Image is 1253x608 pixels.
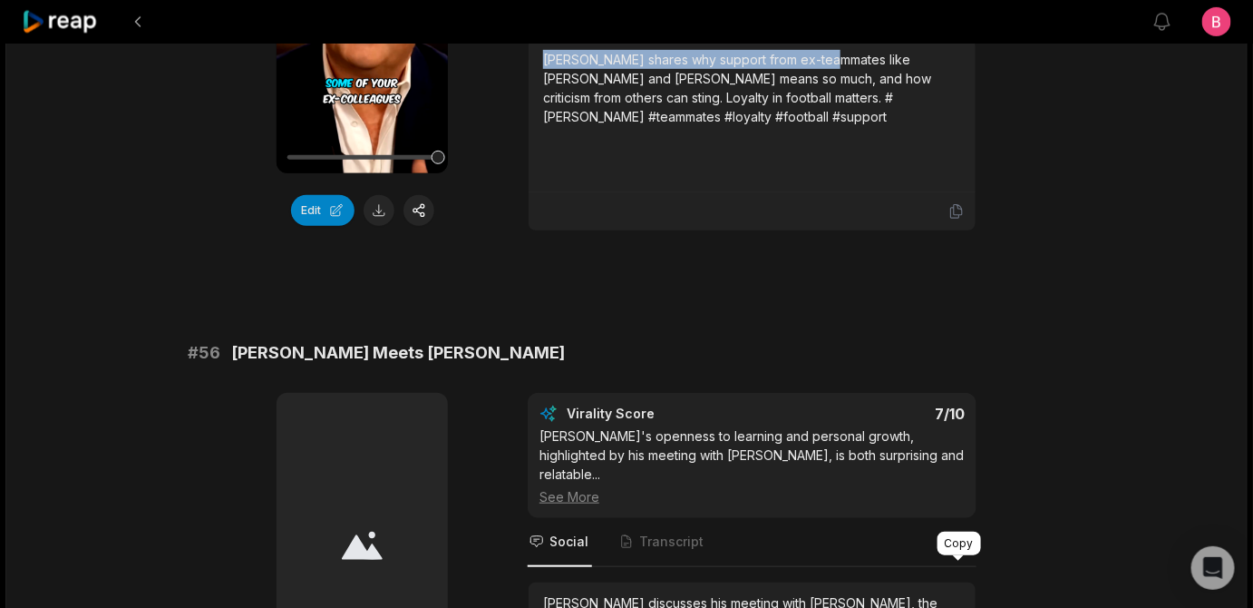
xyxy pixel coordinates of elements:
[539,427,965,506] div: [PERSON_NAME]'s openness to learning and personal growth, highlighted by his meeting with [PERSON...
[188,340,220,366] span: # 56
[528,518,976,567] nav: Tabs
[771,405,966,423] div: 7 /10
[567,405,762,423] div: Virality Score
[539,487,965,506] div: See More
[1191,546,1235,590] div: Open Intercom Messenger
[937,532,981,555] div: Copy
[639,533,704,551] span: Transcript
[549,533,588,551] span: Social
[291,195,355,226] button: Edit
[231,340,565,366] span: [PERSON_NAME] Meets [PERSON_NAME]
[543,50,961,126] div: [PERSON_NAME] shares why support from ex-teammates like [PERSON_NAME] and [PERSON_NAME] means so ...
